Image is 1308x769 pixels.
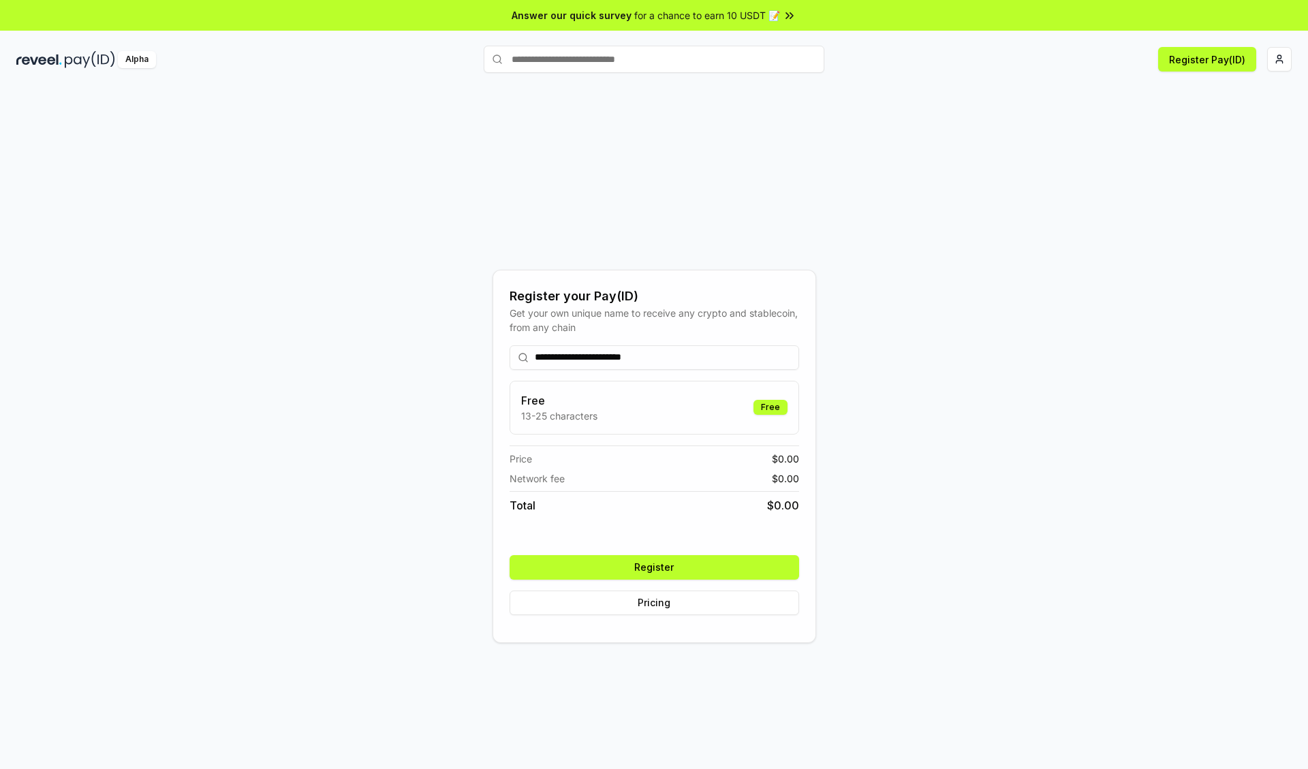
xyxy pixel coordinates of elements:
[16,51,62,68] img: reveel_dark
[512,8,632,22] span: Answer our quick survey
[510,287,799,306] div: Register your Pay(ID)
[65,51,115,68] img: pay_id
[510,452,532,466] span: Price
[772,452,799,466] span: $ 0.00
[521,409,597,423] p: 13-25 characters
[772,471,799,486] span: $ 0.00
[510,497,535,514] span: Total
[118,51,156,68] div: Alpha
[634,8,780,22] span: for a chance to earn 10 USDT 📝
[753,400,788,415] div: Free
[521,392,597,409] h3: Free
[510,306,799,334] div: Get your own unique name to receive any crypto and stablecoin, from any chain
[1158,47,1256,72] button: Register Pay(ID)
[767,497,799,514] span: $ 0.00
[510,471,565,486] span: Network fee
[510,591,799,615] button: Pricing
[510,555,799,580] button: Register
